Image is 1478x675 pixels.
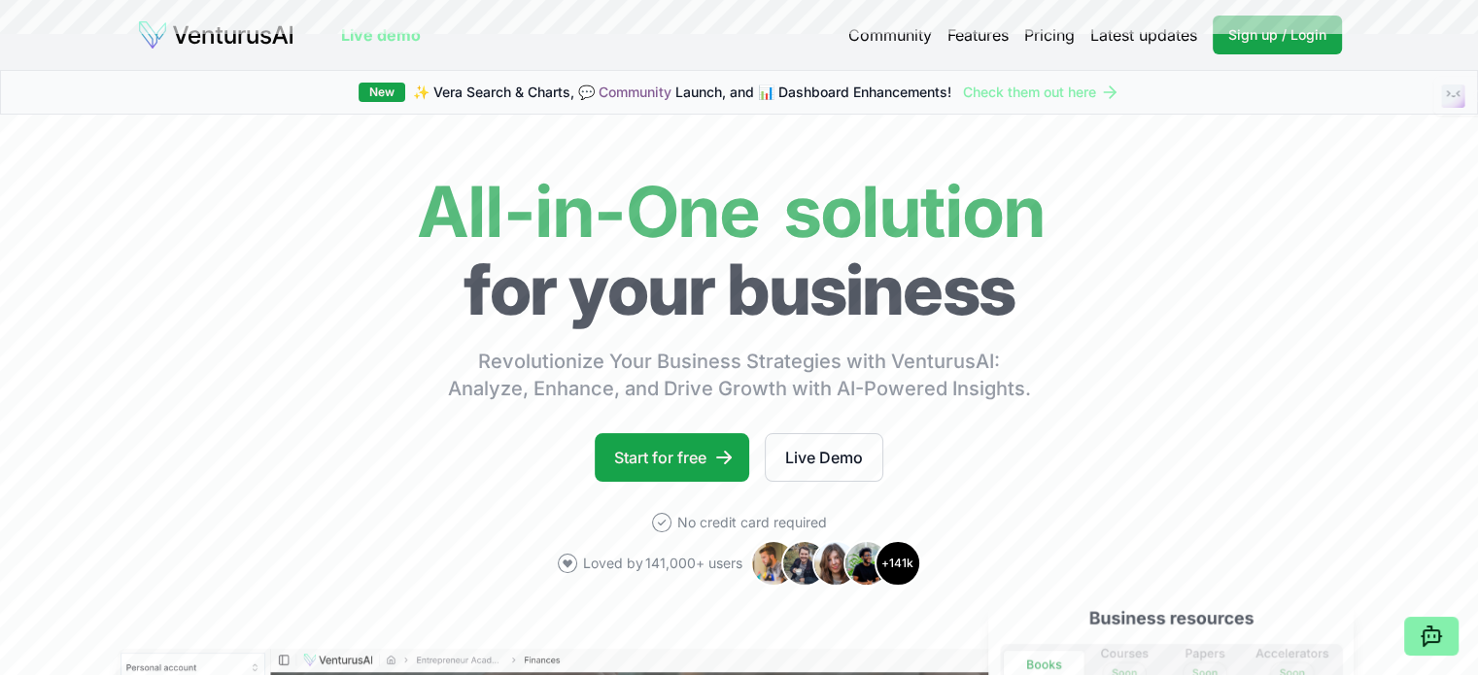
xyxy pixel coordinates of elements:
img: Avatar 1 [750,540,797,587]
a: Sign up / Login [1213,16,1342,54]
img: Avatar 2 [781,540,828,587]
a: Start for free [595,433,749,482]
a: Features [947,23,1009,47]
a: Latest updates [1090,23,1197,47]
img: Avatar 4 [843,540,890,587]
a: Check them out here [963,83,1119,102]
a: Community [599,84,671,100]
a: Pricing [1024,23,1075,47]
a: Community [848,23,932,47]
img: Avatar 3 [812,540,859,587]
span: Sign up / Login [1228,25,1326,45]
div: New [359,83,405,102]
a: Live demo [341,23,421,47]
span: ✨ Vera Search & Charts, 💬 Launch, and 📊 Dashboard Enhancements! [413,83,951,102]
img: logo [137,19,294,51]
a: Live Demo [765,433,883,482]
